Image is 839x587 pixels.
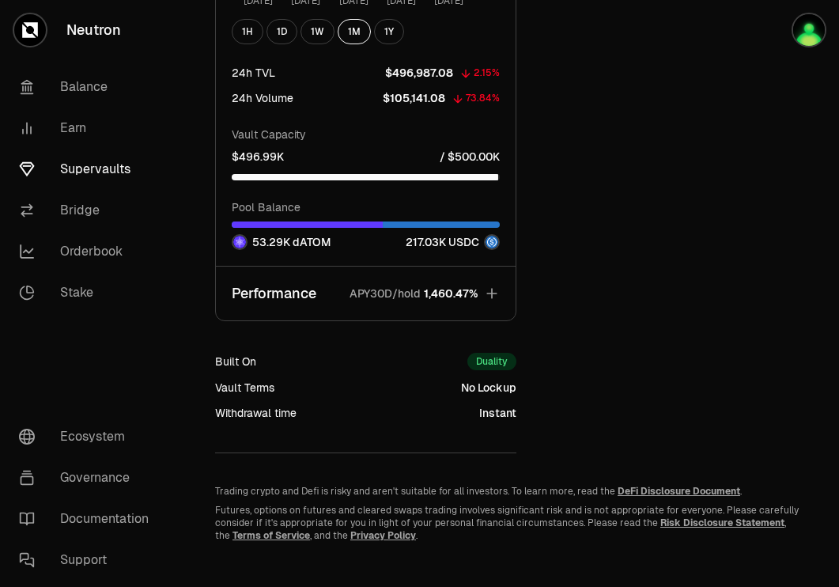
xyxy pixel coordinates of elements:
[6,190,171,231] a: Bridge
[6,66,171,108] a: Balance
[232,149,284,165] p: $496.99K
[440,149,500,165] p: / $500.00K
[6,108,171,149] a: Earn
[6,457,171,498] a: Governance
[466,89,500,108] div: 73.84%
[266,19,297,44] button: 1D
[215,380,274,396] div: Vault Terms
[406,234,500,250] div: 217.03K USDC
[232,65,275,81] div: 24h TVL
[6,540,171,581] a: Support
[6,416,171,457] a: Ecosystem
[215,405,297,421] div: Withdrawal time
[486,236,498,248] img: USDC Logo
[215,485,801,498] p: Trading crypto and Defi is risky and aren't suitable for all investors. To learn more, read the .
[6,149,171,190] a: Supervaults
[467,353,516,370] div: Duality
[385,65,453,81] p: $496,987.08
[374,19,404,44] button: 1Y
[232,234,331,250] div: 53.29K dATOM
[233,236,246,248] img: dATOM Logo
[216,267,516,320] button: PerformanceAPY30D/hold1,460.47%
[479,405,516,421] div: Instant
[232,529,310,542] a: Terms of Service
[461,380,516,396] div: No Lockup
[232,199,500,215] p: Pool Balance
[474,64,500,82] div: 2.15%
[232,127,500,142] p: Vault Capacity
[6,272,171,313] a: Stake
[215,354,256,369] div: Built On
[660,517,784,529] a: Risk Disclosure Statement
[338,19,371,44] button: 1M
[618,485,740,498] a: DeFi Disclosure Document
[793,14,825,46] img: Atom Staking
[300,19,334,44] button: 1W
[424,286,478,301] span: 1,460.47%
[6,231,171,272] a: Orderbook
[6,498,171,540] a: Documentation
[215,504,801,542] p: Futures, options on futures and cleared swaps trading involves significant risk and is not approp...
[383,90,445,106] p: $105,141.08
[232,19,263,44] button: 1H
[350,529,416,542] a: Privacy Policy
[232,90,293,106] div: 24h Volume
[350,286,421,301] p: APY30D/hold
[232,282,316,305] p: Performance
